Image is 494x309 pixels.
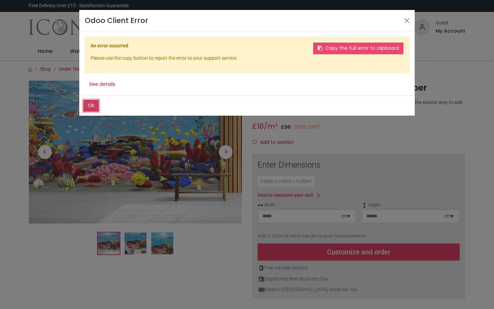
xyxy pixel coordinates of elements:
[313,43,403,54] button: Copy the full error to clipboard
[83,100,99,112] button: Ok
[402,15,412,26] button: Close
[85,79,120,90] button: See details
[85,15,148,25] h4: Odoo Client Error
[91,43,128,48] b: An error occurred
[91,55,403,62] p: Please use the copy button to report the error to your support service.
